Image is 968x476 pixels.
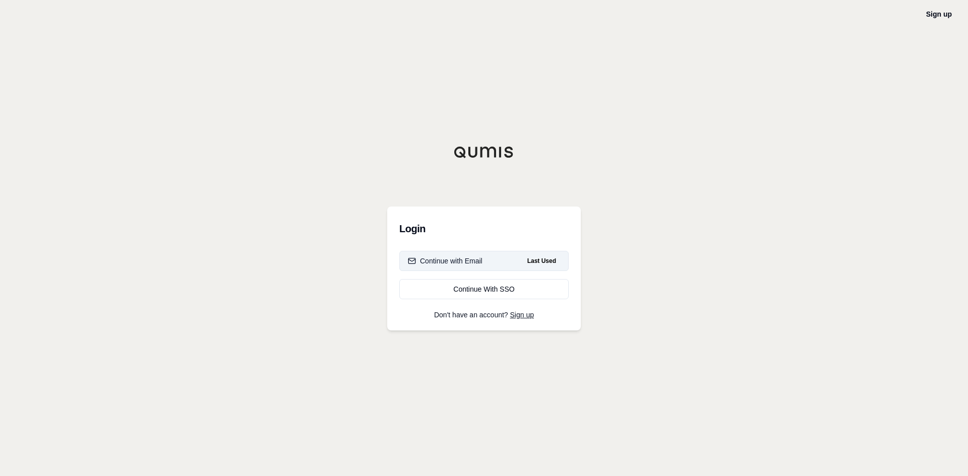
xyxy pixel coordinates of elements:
[523,255,560,267] span: Last Used
[399,251,569,271] button: Continue with EmailLast Used
[399,311,569,318] p: Don't have an account?
[454,146,514,158] img: Qumis
[510,311,534,319] a: Sign up
[408,284,560,294] div: Continue With SSO
[926,10,952,18] a: Sign up
[408,256,482,266] div: Continue with Email
[399,279,569,299] a: Continue With SSO
[399,219,569,239] h3: Login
